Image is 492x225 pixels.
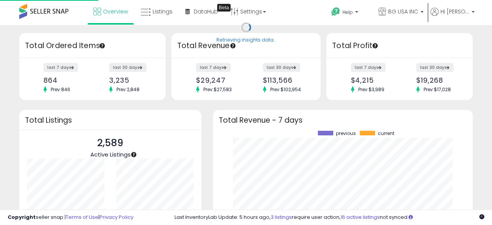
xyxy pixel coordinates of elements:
label: last 7 days [43,63,78,72]
a: 16 active listings [341,213,380,221]
div: $29,247 [196,76,240,84]
label: last 30 days [263,63,300,72]
span: Prev: $17,028 [420,86,455,93]
span: Help [342,9,353,15]
div: $19,268 [416,76,459,84]
div: 864 [43,76,86,84]
a: 3 listings [271,213,292,221]
div: seller snap | | [8,214,133,221]
h3: Total Ordered Items [25,40,160,51]
span: Prev: $102,954 [266,86,305,93]
div: Tooltip anchor [229,42,236,49]
span: current [378,131,394,136]
span: Prev: 2,848 [113,86,143,93]
a: Hi [PERSON_NAME] [430,8,475,25]
a: Help [325,1,371,25]
div: Tooltip anchor [99,42,106,49]
a: Terms of Use [66,213,98,221]
a: Privacy Policy [100,213,133,221]
span: Prev: 846 [47,86,74,93]
div: Tooltip anchor [372,42,379,49]
div: $4,215 [351,76,394,84]
strong: Copyright [8,213,36,221]
span: Overview [103,8,128,15]
p: 2,589 [90,136,131,150]
div: $113,566 [263,76,307,84]
i: Click here to read more about un-synced listings. [409,215,413,220]
div: Retrieving insights data.. [216,37,276,44]
span: previous [336,131,356,136]
h3: Total Profit [332,40,467,51]
h3: Total Revenue [177,40,315,51]
i: Get Help [331,7,341,17]
label: last 7 days [351,63,386,72]
span: Active Listings [90,150,131,158]
h3: Total Revenue - 7 days [219,117,467,123]
span: Prev: $27,583 [199,86,236,93]
label: last 7 days [196,63,231,72]
span: Prev: $3,989 [354,86,388,93]
span: DataHub [194,8,218,15]
span: Hi [PERSON_NAME] [440,8,469,15]
div: Tooltip anchor [217,4,231,12]
label: last 30 days [416,63,454,72]
span: Listings [153,8,173,15]
div: 3,235 [109,76,152,84]
div: Tooltip anchor [130,151,137,158]
label: last 30 days [109,63,146,72]
div: Last InventoryLab Update: 5 hours ago, require user action, not synced. [175,214,484,221]
span: BG USA INC [388,8,418,15]
h3: Total Listings [25,117,196,123]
